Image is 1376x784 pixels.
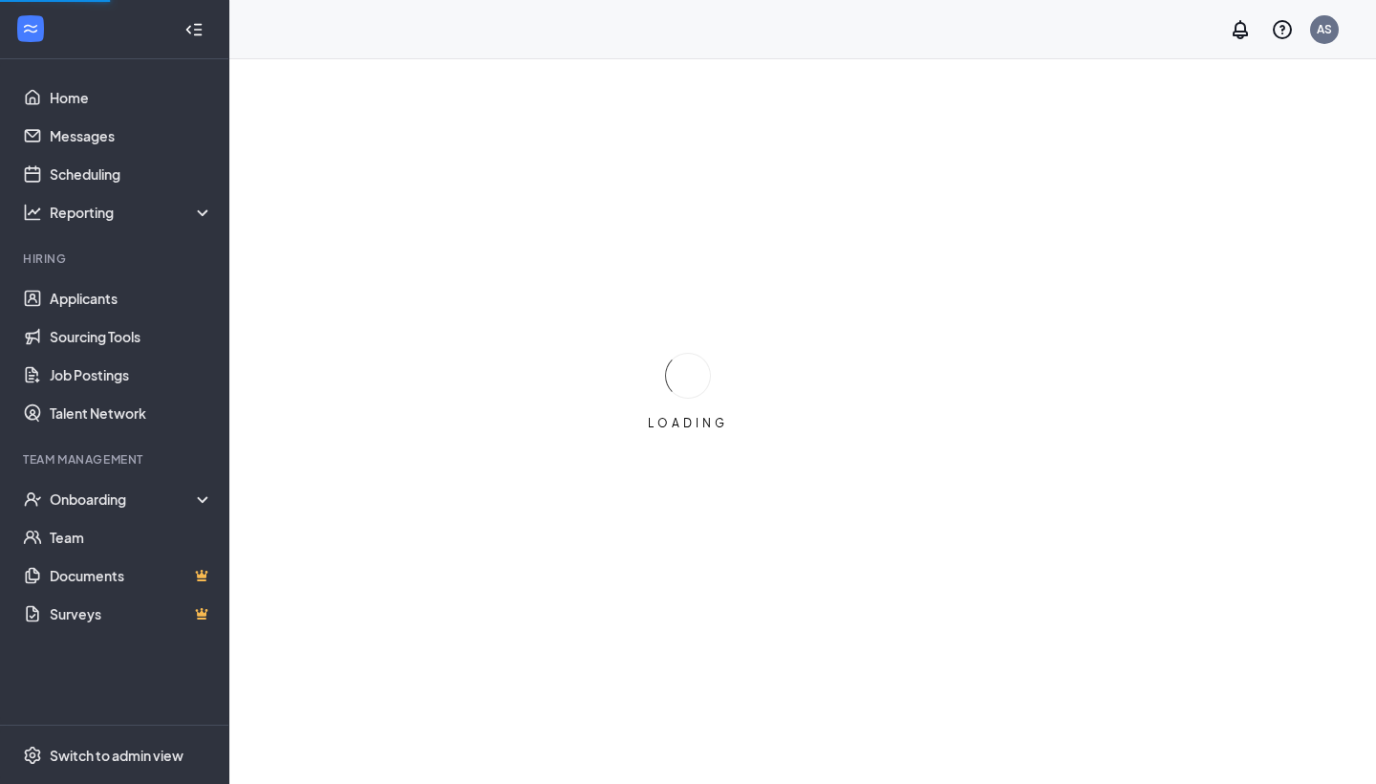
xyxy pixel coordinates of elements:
a: Home [50,78,213,117]
a: Team [50,518,213,556]
a: Messages [50,117,213,155]
a: Scheduling [50,155,213,193]
div: Onboarding [50,490,197,509]
a: DocumentsCrown [50,556,213,595]
div: AS [1317,21,1332,37]
a: Applicants [50,279,213,317]
svg: UserCheck [23,490,42,509]
div: Team Management [23,451,209,468]
svg: Collapse [184,20,204,39]
div: Hiring [23,250,209,267]
div: Switch to admin view [50,746,183,765]
a: SurveysCrown [50,595,213,633]
a: Job Postings [50,356,213,394]
a: Talent Network [50,394,213,432]
svg: WorkstreamLogo [21,19,40,38]
div: LOADING [640,415,736,431]
svg: Analysis [23,203,42,222]
a: Sourcing Tools [50,317,213,356]
svg: Notifications [1229,18,1252,41]
svg: QuestionInfo [1271,18,1294,41]
svg: Settings [23,746,42,765]
div: Reporting [50,203,214,222]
